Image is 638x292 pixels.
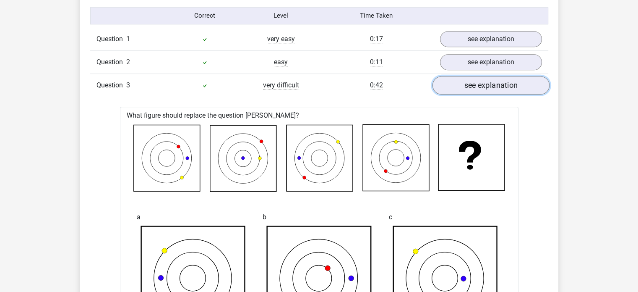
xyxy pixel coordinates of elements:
span: Question [96,57,126,67]
span: 0:11 [370,58,383,66]
span: very difficult [263,81,299,89]
span: b [263,209,266,226]
div: Level [243,11,319,21]
span: very easy [267,35,295,43]
span: 0:42 [370,81,383,89]
span: 2 [126,58,130,66]
span: c [389,209,392,226]
span: 0:17 [370,35,383,43]
span: a [137,209,141,226]
div: Time Taken [319,11,433,21]
a: see explanation [440,54,542,70]
a: see explanation [440,31,542,47]
span: 3 [126,81,130,89]
span: 1 [126,35,130,43]
span: Question [96,34,126,44]
span: Question [96,80,126,90]
span: easy [274,58,288,66]
a: see explanation [432,76,549,95]
div: Correct [167,11,243,21]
